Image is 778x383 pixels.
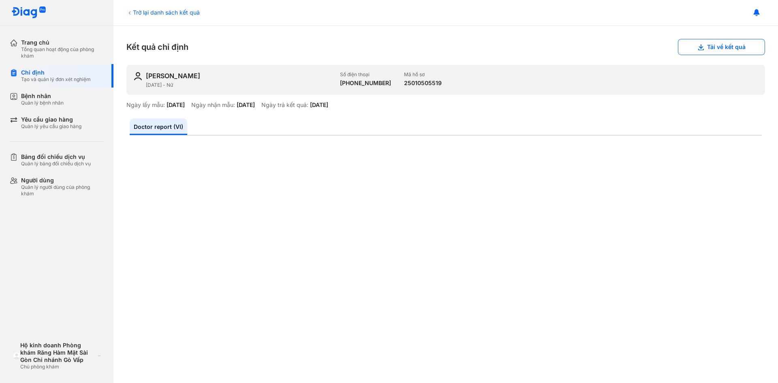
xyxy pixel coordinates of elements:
button: Tải về kết quả [678,39,765,55]
div: [DATE] [310,101,328,109]
div: [DATE] - Nữ [146,82,333,88]
div: Tạo và quản lý đơn xét nghiệm [21,76,91,83]
img: user-icon [133,71,143,81]
img: logo [13,352,20,359]
div: Ngày nhận mẫu: [191,101,235,109]
div: Yêu cầu giao hàng [21,116,81,123]
div: Chỉ định [21,69,91,76]
img: logo [11,6,46,19]
div: Trang chủ [21,39,104,46]
div: Tổng quan hoạt động của phòng khám [21,46,104,59]
div: Quản lý yêu cầu giao hàng [21,123,81,130]
div: Mã hồ sơ [404,71,442,78]
div: [DATE] [237,101,255,109]
div: [PHONE_NUMBER] [340,79,391,87]
div: Hộ kinh doanh Phòng khám Răng Hàm Mặt Sài Gòn Chi nhánh Gò Vấp [20,342,95,364]
div: Người dùng [21,177,104,184]
div: Quản lý người dùng của phòng khám [21,184,104,197]
a: Doctor report (VI) [130,118,187,135]
div: Kết quả chỉ định [126,39,765,55]
div: Bệnh nhân [21,92,64,100]
div: Bảng đối chiếu dịch vụ [21,153,91,160]
div: Trở lại danh sách kết quả [126,8,200,17]
div: [PERSON_NAME] [146,71,200,80]
div: Số điện thoại [340,71,391,78]
div: Quản lý bệnh nhân [21,100,64,106]
div: Ngày lấy mẫu: [126,101,165,109]
div: Ngày trả kết quả: [261,101,308,109]
div: Chủ phòng khám [20,364,95,370]
div: Quản lý bảng đối chiếu dịch vụ [21,160,91,167]
div: [DATE] [167,101,185,109]
div: 25010505519 [404,79,442,87]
